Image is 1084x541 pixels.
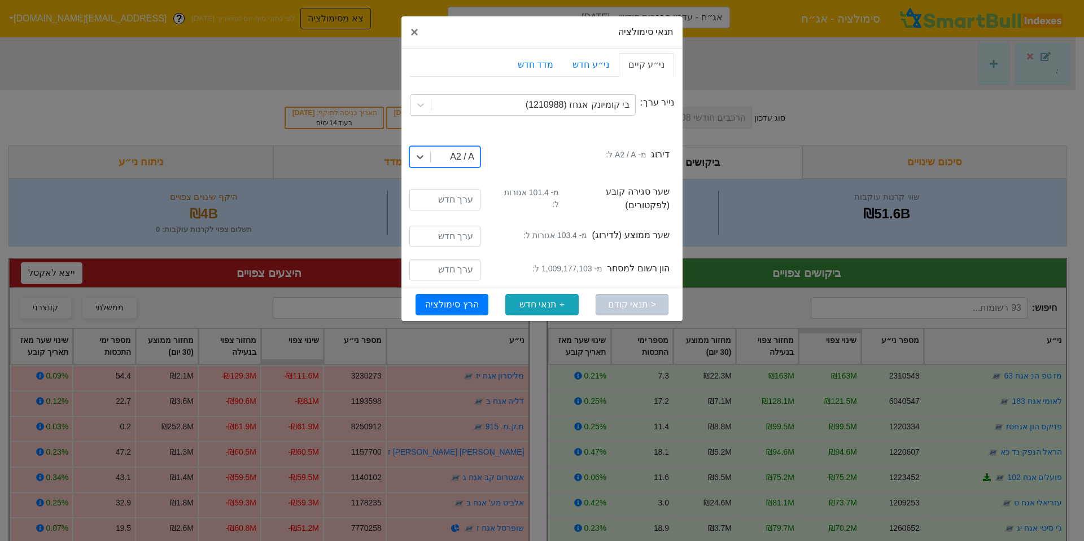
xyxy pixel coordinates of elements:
[596,294,668,315] button: < תנאי קודם
[409,226,480,247] input: ערך חדש
[505,294,578,315] button: + תנאי חדש
[498,187,559,210] small: מ- 101.4 אגורות ל:
[409,259,480,280] input: ערך חדש
[619,53,674,77] a: ני״ע קיים
[410,24,418,39] span: ×
[416,294,488,315] button: הרץ סימולציה
[450,150,474,164] div: A2 / A
[523,230,587,241] small: מ- 103.4 אגורות ל:
[532,263,602,275] small: מ- 1,009,177,103 ל:
[519,228,670,242] label: שער ממוצע (לדירוג)
[606,149,646,161] small: מ- A2 / A ל:
[493,185,670,212] label: שער סגירה קובע (לפקטורים)
[409,189,480,210] input: ערך חדש
[528,262,670,275] label: הון רשום למסחר
[640,96,674,109] label: נייר ערך:
[526,98,630,112] div: בי קומיונק אגחז (1210988)
[601,148,670,161] label: דירוג
[563,53,618,77] a: ני״ע חדש
[401,16,683,49] div: תנאי סימולציה
[508,53,563,77] a: מדד חדש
